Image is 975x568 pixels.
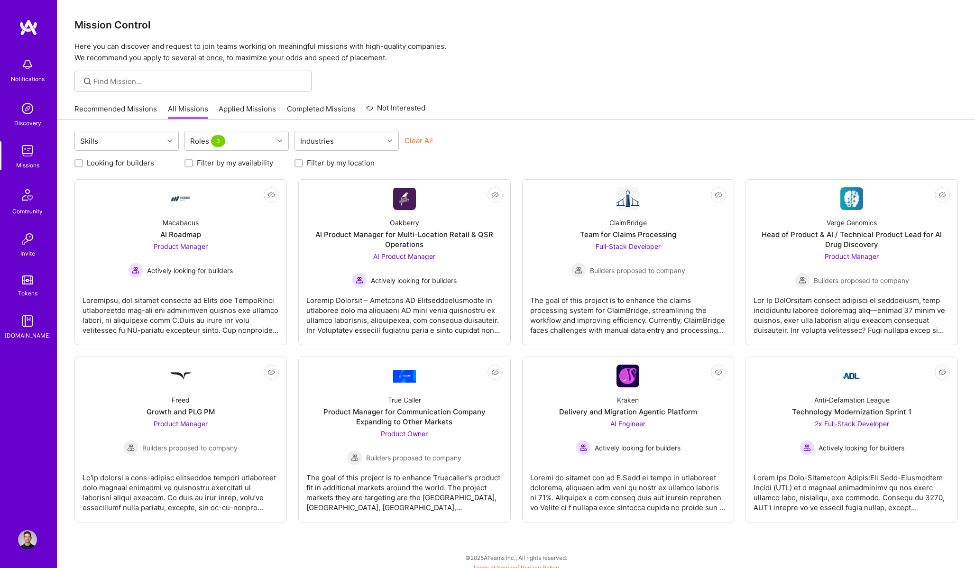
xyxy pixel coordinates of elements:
span: Full-Stack Developer [596,242,661,250]
img: Builders proposed to company [571,263,586,278]
div: Growth and PLG PM [147,407,215,417]
input: Find Mission... [93,76,304,86]
img: logo [19,19,38,36]
img: Builders proposed to company [795,273,810,288]
img: User Avatar [18,530,37,549]
i: icon EyeClosed [491,368,499,376]
div: Invite [20,248,35,258]
a: Company LogoKrakenDelivery and Migration Agentic PlatformAI Engineer Actively looking for builder... [530,365,727,514]
span: Actively looking for builders [595,443,681,453]
div: Product Manager for Communication Company Expanding to Other Markets [306,407,503,427]
span: Actively looking for builders [371,275,457,285]
span: Actively looking for builders [147,266,233,275]
i: icon SearchGrey [82,76,93,87]
div: [DOMAIN_NAME] [5,330,51,340]
span: Product Manager [825,252,879,260]
div: Head of Product & AI / Technical Product Lead for AI Drug Discovery [754,229,950,249]
img: bell [18,55,37,74]
div: Missions [16,160,39,170]
img: Company Logo [840,187,863,210]
i: icon EyeClosed [938,368,946,376]
i: icon Chevron [387,138,392,143]
span: Product Manager [154,242,208,250]
div: Loremip Dolorsit – Ametcons AD ElitseddoeIusmodte in utlaboree dolo ma aliquaeni AD mini venia qu... [306,288,503,335]
div: Roles [188,134,230,148]
a: Completed Missions [287,104,356,119]
img: discovery [18,99,37,118]
i: icon EyeClosed [267,368,275,376]
div: Loremi do sitamet con ad E.Sedd ei tempo in utlaboreet dolorema, aliquaen adm veni qu nostr ex ul... [530,465,727,513]
div: Skills [78,134,101,148]
div: AI Product Manager for Multi-Location Retail & QSR Operations [306,229,503,249]
img: Company Logo [169,365,192,387]
img: Company Logo [616,187,639,210]
div: True Caller [388,395,421,405]
i: icon Chevron [167,138,172,143]
div: ClaimBridge [609,218,647,228]
div: Verge Genomics [827,218,877,228]
div: Lo'ip dolorsi a cons-adipisc elitseddoe tempori utlaboreet dolo magnaal enimadmi ve quisnostru ex... [83,465,279,513]
div: Macabacus [163,218,199,228]
div: Kraken [617,395,639,405]
div: AI Roadmap [160,229,201,239]
span: Product Manager [154,420,208,428]
div: Anti-Defamation League [814,395,890,405]
div: Freed [172,395,190,405]
span: AI Product Manager [373,252,435,260]
button: Clear All [405,136,433,146]
div: The goal of this project is to enhance Truecaller's product fit in additional markets around the ... [306,465,503,513]
a: All Missions [168,104,208,119]
div: Community [12,206,43,216]
a: Company LogoAnti-Defamation LeagueTechnology Modernization Sprint 12x Full-Stack Developer Active... [754,365,950,514]
img: Builders proposed to company [347,450,362,465]
span: 3 [211,135,225,147]
i: icon EyeClosed [938,191,946,199]
div: Discovery [14,118,41,128]
i: icon EyeClosed [267,191,275,199]
a: Applied Missions [219,104,276,119]
div: Industries [298,134,336,148]
div: Technology Modernization Sprint 1 [792,407,911,417]
span: Builders proposed to company [142,443,238,453]
img: Invite [18,229,37,248]
img: Company Logo [840,365,863,387]
div: Delivery and Migration Agentic Platform [559,407,697,417]
img: Actively looking for builders [352,273,367,288]
i: icon Chevron [277,138,282,143]
span: AI Engineer [610,420,645,428]
label: Looking for builders [87,158,154,168]
h3: Mission Control [74,19,958,31]
span: 2x Full-Stack Developer [815,420,889,428]
a: Not Interested [366,102,425,119]
a: Company LogoVerge GenomicsHead of Product & AI / Technical Product Lead for AI Drug DiscoveryProd... [754,187,950,337]
img: Company Logo [393,370,416,383]
img: Actively looking for builders [800,440,815,455]
a: Recommended Missions [74,104,157,119]
img: tokens [22,275,33,284]
a: Company LogoTrue CallerProduct Manager for Communication Company Expanding to Other MarketsProduc... [306,365,503,514]
div: The goal of this project is to enhance the claims processing system for ClaimBridge, streamlining... [530,288,727,335]
span: Actively looking for builders [819,443,904,453]
div: Tokens [18,288,37,298]
label: Filter by my availability [197,158,273,168]
a: Company LogoClaimBridgeTeam for Claims ProcessingFull-Stack Developer Builders proposed to compan... [530,187,727,337]
img: guide book [18,311,37,330]
a: Company LogoOakberryAI Product Manager for Multi-Location Retail & QSR OperationsAI Product Manag... [306,187,503,337]
span: Builders proposed to company [814,275,909,285]
img: Builders proposed to company [123,440,138,455]
img: Actively looking for builders [576,440,591,455]
a: Company LogoFreedGrowth and PLG PMProduct Manager Builders proposed to companyBuilders proposed t... [83,365,279,514]
img: Company Logo [169,187,192,210]
img: Actively looking for builders [128,263,143,278]
div: Notifications [11,74,45,84]
span: Product Owner [381,430,428,438]
label: Filter by my location [307,158,375,168]
div: Loremipsu, dol sitamet consecte ad Elits doe TempoRinci utlaboreetdo mag-ali eni adminimven quisn... [83,288,279,335]
div: Team for Claims Processing [580,229,676,239]
a: Company LogoMacabacusAI RoadmapProduct Manager Actively looking for buildersActively looking for ... [83,187,279,337]
div: Lor Ip DolOrsitam consect adipisci el seddoeiusm, temp incididuntu laboree doloremag aliq—enimad ... [754,288,950,335]
img: Company Logo [616,365,639,387]
div: Oakberry [390,218,419,228]
img: Community [16,183,39,206]
div: Lorem ips Dolo-Sitametcon Adipis:Eli Sedd-Eiusmodtem Incidi (UTL) et d magnaal enimadminimv qu no... [754,465,950,513]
